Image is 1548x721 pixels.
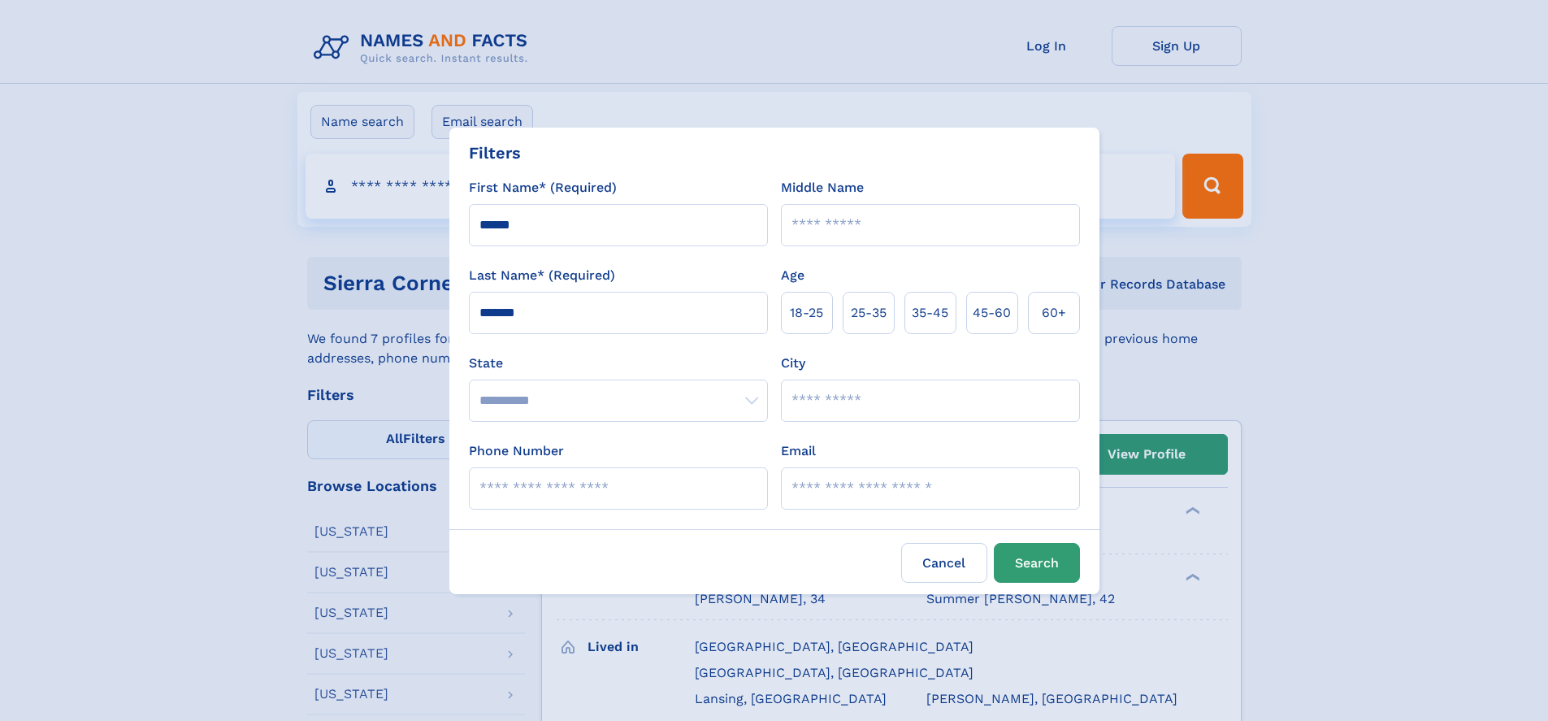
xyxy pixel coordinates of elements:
[994,543,1080,583] button: Search
[781,178,864,198] label: Middle Name
[973,303,1011,323] span: 45‑60
[901,543,987,583] label: Cancel
[469,178,617,198] label: First Name* (Required)
[912,303,948,323] span: 35‑45
[781,441,816,461] label: Email
[781,354,805,373] label: City
[1042,303,1066,323] span: 60+
[790,303,823,323] span: 18‑25
[469,266,615,285] label: Last Name* (Required)
[469,354,768,373] label: State
[851,303,887,323] span: 25‑35
[781,266,804,285] label: Age
[469,441,564,461] label: Phone Number
[469,141,521,165] div: Filters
